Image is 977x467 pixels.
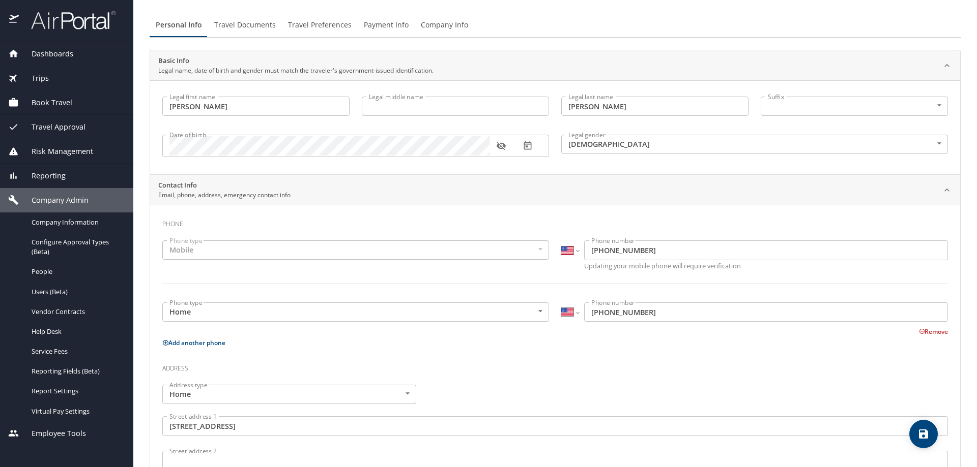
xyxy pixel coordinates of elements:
[156,19,202,32] span: Personal Info
[150,175,960,205] div: Contact InfoEmail, phone, address, emergency contact info
[158,191,291,200] p: Email, phone, address, emergency contact info
[20,10,116,30] img: airportal-logo.png
[19,48,73,59] span: Dashboards
[919,327,948,336] button: Remove
[19,428,86,439] span: Employee Tools
[32,307,121,317] span: Vendor Contracts
[158,66,434,75] p: Legal name, date of birth and gender must match the traveler's government-issued identification.
[32,347,121,356] span: Service Fees
[19,121,85,133] span: Travel Approval
[32,407,121,416] span: Virtual Pay Settings
[19,195,89,206] span: Company Admin
[162,385,416,404] div: Home
[162,357,948,375] h3: Address
[288,19,352,32] span: Travel Preferences
[162,213,948,230] h3: Phone
[19,170,66,181] span: Reporting
[162,338,225,347] button: Add another phone
[19,97,72,108] span: Book Travel
[150,80,960,174] div: Basic InfoLegal name, date of birth and gender must match the traveler's government-issued identi...
[32,386,121,396] span: Report Settings
[909,420,938,448] button: save
[32,237,121,257] span: Configure Approval Types (Beta)
[19,73,49,84] span: Trips
[162,302,549,322] div: Home
[150,50,960,81] div: Basic InfoLegal name, date of birth and gender must match the traveler's government-issued identi...
[421,19,468,32] span: Company Info
[32,267,121,276] span: People
[364,19,409,32] span: Payment Info
[32,366,121,376] span: Reporting Fields (Beta)
[32,287,121,297] span: Users (Beta)
[158,56,434,66] h2: Basic Info
[150,13,961,37] div: Profile
[214,19,276,32] span: Travel Documents
[162,240,549,260] div: Mobile
[9,10,20,30] img: icon-airportal.png
[158,180,291,191] h2: Contact Info
[761,97,948,116] div: ​
[584,263,948,269] p: Updating your mobile phone will require verification
[19,146,93,157] span: Risk Management
[561,135,948,154] div: [DEMOGRAPHIC_DATA]
[32,327,121,336] span: Help Desk
[32,217,121,227] span: Company Information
